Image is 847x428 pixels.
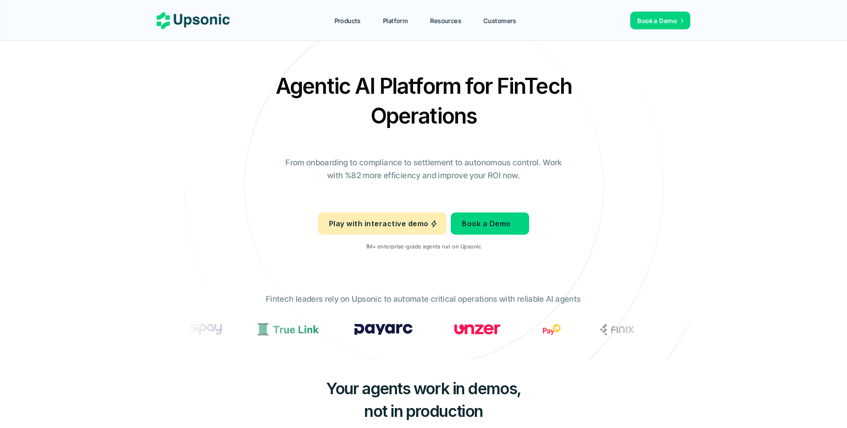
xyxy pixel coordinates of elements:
[279,156,568,182] p: From onboarding to compliance to settlement to autonomous control. Work with %82 more efficiency ...
[383,16,408,25] p: Platform
[484,16,517,25] p: Customers
[334,16,361,25] p: Products
[462,217,511,230] p: Book a Demo
[329,217,428,230] p: Play with interactive demo
[364,401,483,421] span: not in production
[451,212,529,235] a: Book a Demo
[318,212,446,235] a: Play with interactive demo
[266,293,581,306] p: Fintech leaders rely on Upsonic to automate critical operations with reliable AI agents
[329,12,375,28] a: Products
[268,71,579,131] h2: Agentic AI Platform for FinTech Operations
[638,16,677,25] p: Book a Demo
[366,244,481,250] p: 1M+ enterprise-grade agents run on Upsonic
[630,12,690,29] a: Book a Demo
[326,379,521,398] span: Your agents work in demos,
[430,16,462,25] p: Resources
